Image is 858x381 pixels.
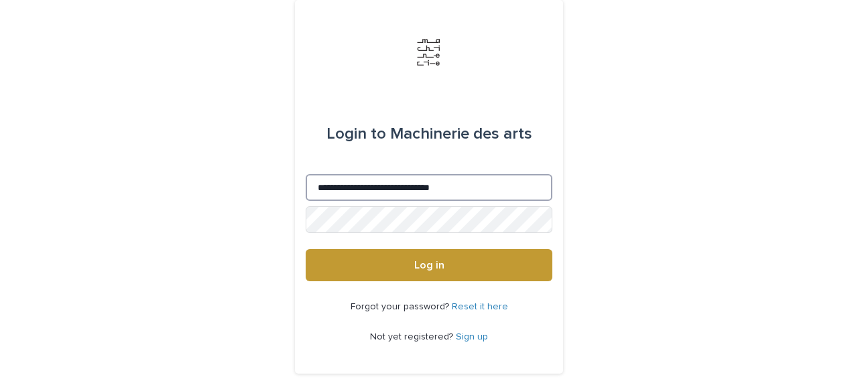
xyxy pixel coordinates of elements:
span: Login to [326,126,386,142]
span: Log in [414,260,444,271]
img: Jx8JiDZqSLW7pnA6nIo1 [409,32,449,72]
span: Forgot your password? [351,302,452,311]
div: Machinerie des arts [326,115,532,153]
span: Not yet registered? [370,332,456,341]
a: Sign up [456,332,488,341]
a: Reset it here [452,302,508,311]
button: Log in [306,249,552,281]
